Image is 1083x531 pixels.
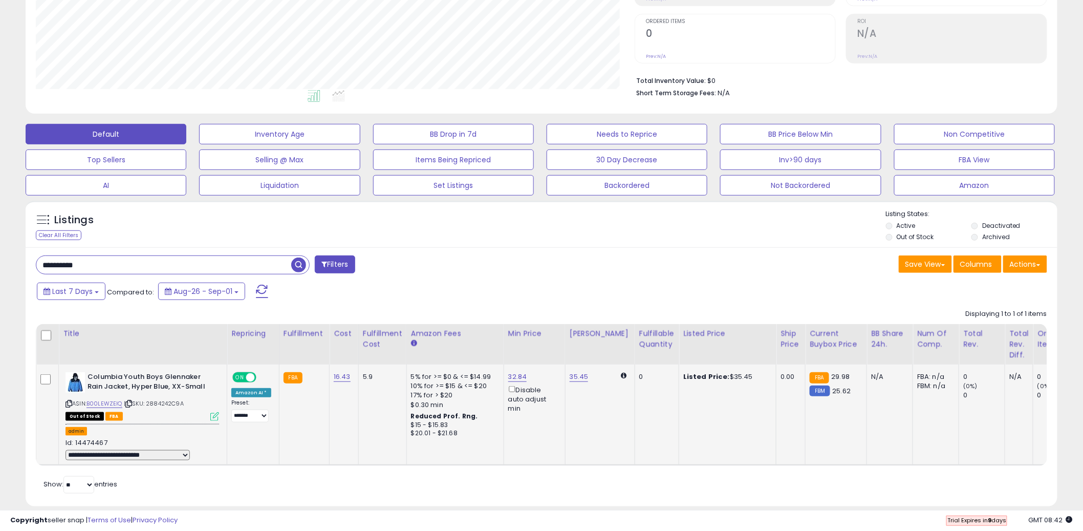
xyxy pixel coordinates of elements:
div: FBM: n/a [917,381,951,391]
b: 9 [988,516,991,524]
div: Preset: [231,399,271,422]
a: 32.84 [508,372,527,382]
small: (0%) [1037,382,1052,390]
div: 0 [963,372,1005,381]
a: B00LEWZEIQ [86,399,122,408]
button: Inventory Age [199,124,360,144]
button: AI [26,175,186,196]
div: Current Buybox Price [810,328,862,350]
div: 0 [639,372,671,381]
div: $15 - $15.83 [411,421,496,430]
img: 41C9RCHUWrL._SL40_.jpg [66,372,85,393]
span: FBA [105,412,123,421]
div: ASIN: [66,372,219,420]
span: OFF [255,373,271,382]
span: 25.62 [833,386,851,396]
div: 0.00 [781,372,797,381]
button: Actions [1003,256,1047,273]
div: 10% for >= $15 & <= $20 [411,381,496,391]
div: Repricing [231,328,275,339]
div: FBA: n/a [917,372,951,381]
div: 0 [1037,391,1079,400]
button: Backordered [547,175,707,196]
button: Liquidation [199,175,360,196]
label: Out of Stock [897,232,934,241]
div: Amazon AI * [231,388,271,397]
button: Top Sellers [26,150,186,170]
div: Displaying 1 to 1 of 1 items [966,309,1047,319]
span: Show: entries [44,479,117,489]
a: Terms of Use [88,515,131,525]
small: FBM [810,386,830,396]
div: 17% for > $20 [411,391,496,400]
label: Active [897,221,916,230]
span: ROI [857,19,1047,25]
button: Needs to Reprice [547,124,707,144]
button: Not Backordered [720,175,881,196]
a: 35.45 [570,372,589,382]
div: $35.45 [683,372,768,381]
div: Total Rev. [963,328,1001,350]
div: Num of Comp. [917,328,955,350]
strong: Copyright [10,515,48,525]
span: Last 7 Days [52,286,93,296]
span: Id: 14474467 [66,438,107,448]
span: All listings that are currently out of stock and unavailable for purchase on Amazon [66,412,104,421]
b: Total Inventory Value: [636,76,706,85]
a: Privacy Policy [133,515,178,525]
div: Clear All Filters [36,230,81,240]
div: Ordered Items [1037,328,1075,350]
span: | SKU: 2884242C9A [124,399,184,408]
button: Default [26,124,186,144]
button: Save View [899,256,952,273]
button: Last 7 Days [37,283,105,300]
small: Prev: N/A [646,53,666,59]
b: Short Term Storage Fees: [636,89,716,97]
div: Ship Price [781,328,801,350]
div: 0 [1037,372,1079,381]
button: Non Competitive [894,124,1055,144]
button: Filters [315,256,355,273]
span: ON [233,373,246,382]
b: Listed Price: [683,372,730,381]
div: N/A [1009,372,1025,381]
span: Compared to: [107,287,154,297]
small: FBA [810,372,829,384]
button: BB Price Below Min [720,124,881,144]
div: Disable auto adjust min [508,384,557,413]
label: Deactivated [982,221,1021,230]
small: Amazon Fees. [411,339,417,348]
div: $20.01 - $21.68 [411,429,496,438]
h5: Listings [54,213,94,227]
div: BB Share 24h. [871,328,908,350]
div: N/A [871,372,905,381]
b: Columbia Youth Boys Glennaker Rain Jacket, Hyper Blue, XX-Small [88,372,212,394]
b: Reduced Prof. Rng. [411,412,478,420]
span: Aug-26 - Sep-01 [174,286,232,296]
span: Trial Expires in days [947,516,1006,524]
div: [PERSON_NAME] [570,328,631,339]
p: Listing States: [886,209,1057,219]
div: Fulfillable Quantity [639,328,675,350]
h2: N/A [857,28,1047,41]
span: Columns [960,259,992,269]
div: $0.30 min [411,400,496,410]
div: Title [63,328,223,339]
button: FBA View [894,150,1055,170]
small: (0%) [963,382,978,390]
span: Ordered Items [646,19,835,25]
div: Fulfillment Cost [363,328,402,350]
li: $0 [636,74,1039,86]
h2: 0 [646,28,835,41]
span: 29.98 [832,372,850,381]
button: admin [66,427,87,436]
span: N/A [718,88,730,98]
button: Set Listings [373,175,534,196]
div: Amazon Fees [411,328,500,339]
button: Columns [954,256,1002,273]
button: Inv>90 days [720,150,881,170]
button: Amazon [894,175,1055,196]
button: Aug-26 - Sep-01 [158,283,245,300]
a: 16.43 [334,372,351,382]
button: Items Being Repriced [373,150,534,170]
